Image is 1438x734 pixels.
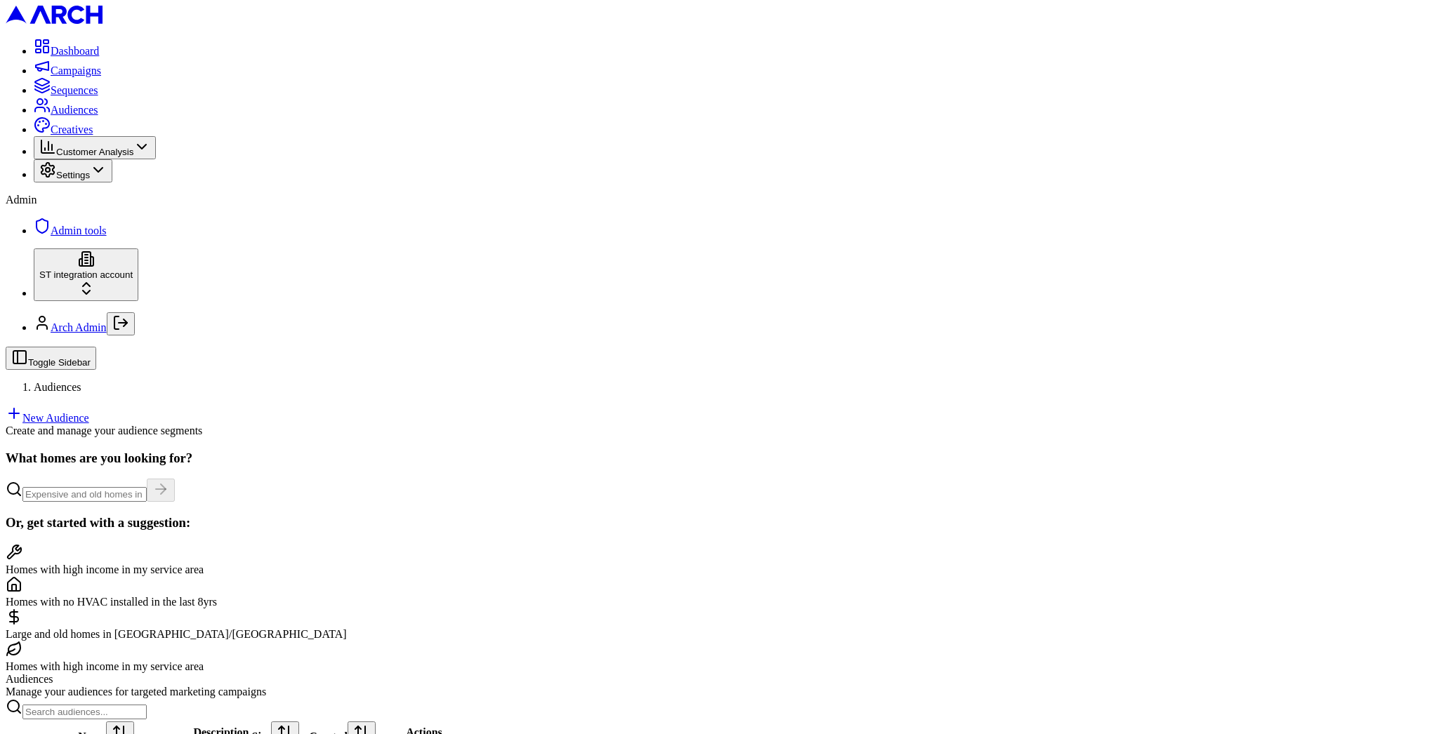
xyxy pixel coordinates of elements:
[51,124,93,135] span: Creatives
[51,321,107,333] a: Arch Admin
[56,170,90,180] span: Settings
[6,381,1432,394] nav: breadcrumb
[39,269,133,280] span: ST integration account
[51,84,98,96] span: Sequences
[34,124,93,135] a: Creatives
[51,104,98,116] span: Audiences
[6,660,1432,673] div: Homes with high income in my service area
[34,381,81,393] span: Audiences
[6,673,1432,686] div: Audiences
[6,563,1432,576] div: Homes with high income in my service area
[6,412,89,424] a: New Audience
[6,515,1432,531] h3: Or, get started with a suggestion:
[6,686,1432,698] div: Manage your audiences for targeted marketing campaigns
[34,225,107,236] a: Admin tools
[6,347,96,370] button: Toggle Sidebar
[34,65,101,76] a: Campaigns
[6,596,1432,608] div: Homes with no HVAC installed in the last 8yrs
[34,248,138,301] button: ST integration account
[28,357,91,368] span: Toggle Sidebar
[6,194,1432,206] div: Admin
[51,225,107,236] span: Admin tools
[34,104,98,116] a: Audiences
[6,628,1432,641] div: Large and old homes in [GEOGRAPHIC_DATA]/[GEOGRAPHIC_DATA]
[56,147,133,157] span: Customer Analysis
[34,159,112,182] button: Settings
[34,45,99,57] a: Dashboard
[6,451,1432,466] h3: What homes are you looking for?
[34,136,156,159] button: Customer Analysis
[51,65,101,76] span: Campaigns
[51,45,99,57] span: Dashboard
[107,312,135,335] button: Log out
[22,705,147,719] input: Search audiences...
[6,425,1432,437] div: Create and manage your audience segments
[34,84,98,96] a: Sequences
[22,487,147,502] input: Expensive and old homes in greater SF Bay Area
